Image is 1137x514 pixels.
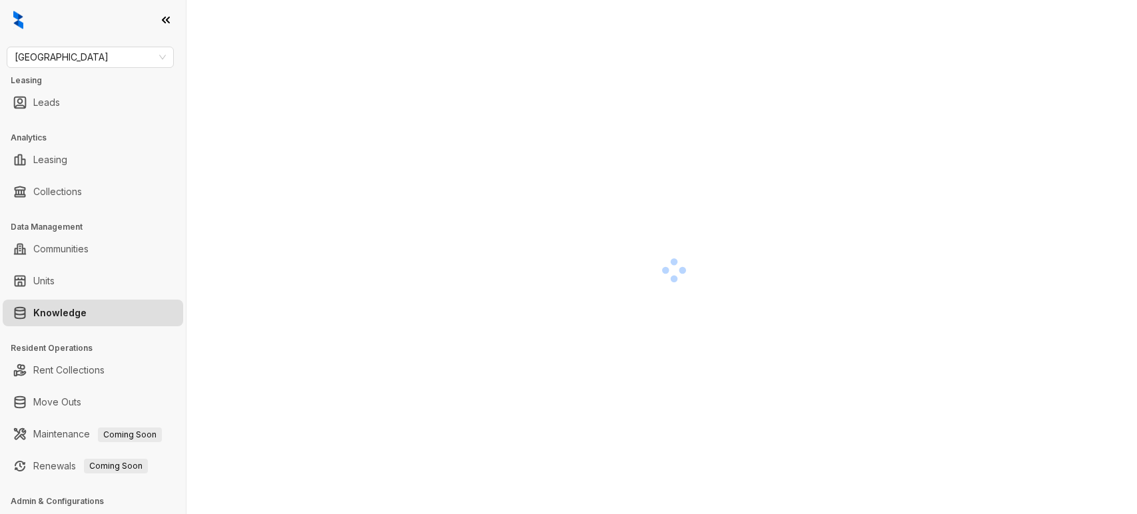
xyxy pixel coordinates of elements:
[15,47,166,67] span: Fairfield
[33,178,82,205] a: Collections
[3,178,183,205] li: Collections
[11,495,186,507] h3: Admin & Configurations
[84,459,148,473] span: Coming Soon
[33,453,148,479] a: RenewalsComing Soon
[3,453,183,479] li: Renewals
[33,268,55,294] a: Units
[3,268,183,294] li: Units
[11,132,186,144] h3: Analytics
[33,89,60,116] a: Leads
[33,300,87,326] a: Knowledge
[33,357,105,384] a: Rent Collections
[3,389,183,415] li: Move Outs
[33,389,81,415] a: Move Outs
[3,357,183,384] li: Rent Collections
[98,427,162,442] span: Coming Soon
[33,236,89,262] a: Communities
[3,236,183,262] li: Communities
[13,11,23,29] img: logo
[3,89,183,116] li: Leads
[33,146,67,173] a: Leasing
[11,221,186,233] h3: Data Management
[11,75,186,87] h3: Leasing
[3,421,183,447] li: Maintenance
[3,146,183,173] li: Leasing
[11,342,186,354] h3: Resident Operations
[3,300,183,326] li: Knowledge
